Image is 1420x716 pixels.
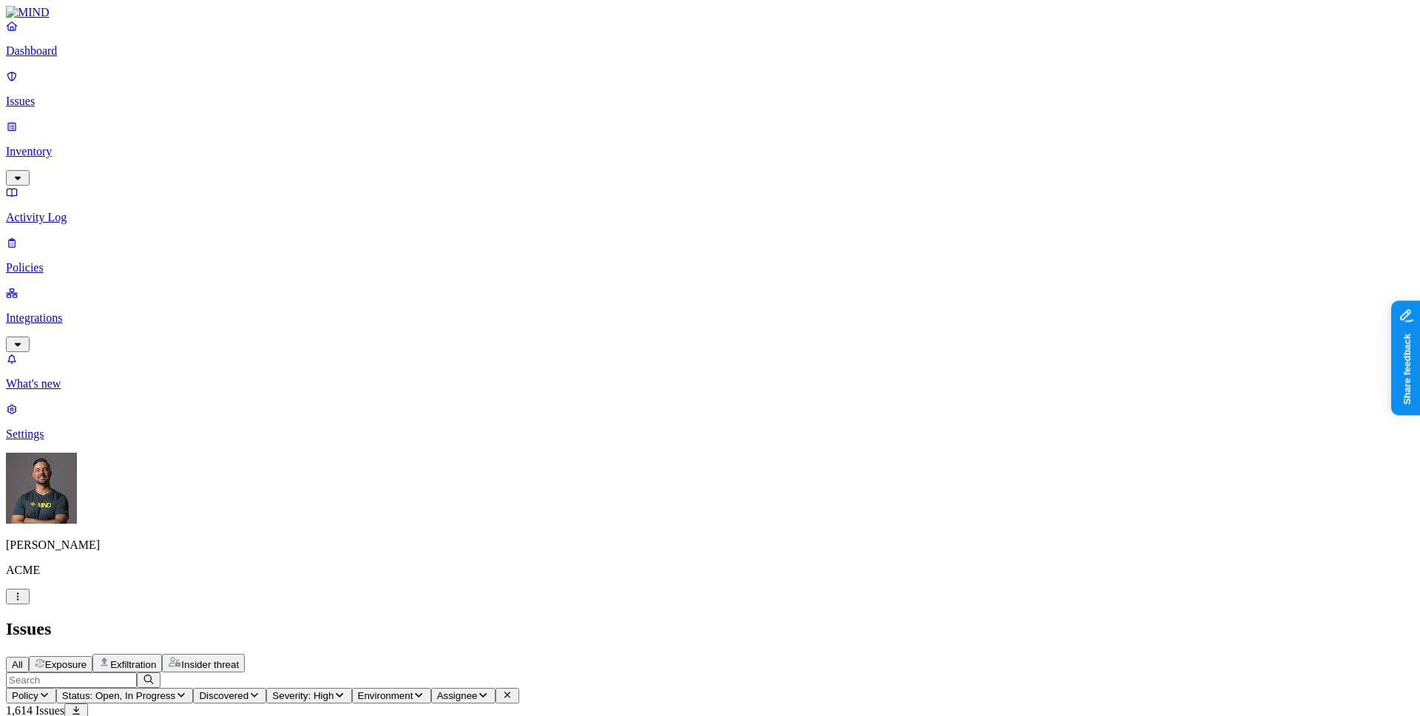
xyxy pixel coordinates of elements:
a: Dashboard [6,19,1414,58]
span: Assignee [437,690,478,701]
span: Policy [12,690,38,701]
p: Activity Log [6,211,1414,224]
p: Policies [6,261,1414,274]
p: [PERSON_NAME] [6,538,1414,552]
p: Integrations [6,311,1414,325]
a: What's new [6,352,1414,391]
span: Environment [358,690,413,701]
a: Settings [6,402,1414,441]
span: Insider threat [181,659,239,670]
span: Severity: High [272,690,334,701]
img: Samuel Hill [6,453,77,524]
span: Status: Open, In Progress [62,690,175,701]
h2: Issues [6,619,1414,639]
span: All [12,659,23,670]
a: Policies [6,236,1414,274]
a: Issues [6,70,1414,108]
span: Exfiltration [110,659,156,670]
span: Discovered [199,690,248,701]
span: Exposure [45,659,87,670]
p: Inventory [6,145,1414,158]
p: Dashboard [6,44,1414,58]
p: What's new [6,377,1414,391]
a: Inventory [6,120,1414,183]
p: Issues [6,95,1414,108]
input: Search [6,672,137,688]
a: MIND [6,6,1414,19]
a: Integrations [6,286,1414,350]
p: Settings [6,428,1414,441]
a: Activity Log [6,186,1414,224]
img: MIND [6,6,50,19]
p: ACME [6,564,1414,577]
